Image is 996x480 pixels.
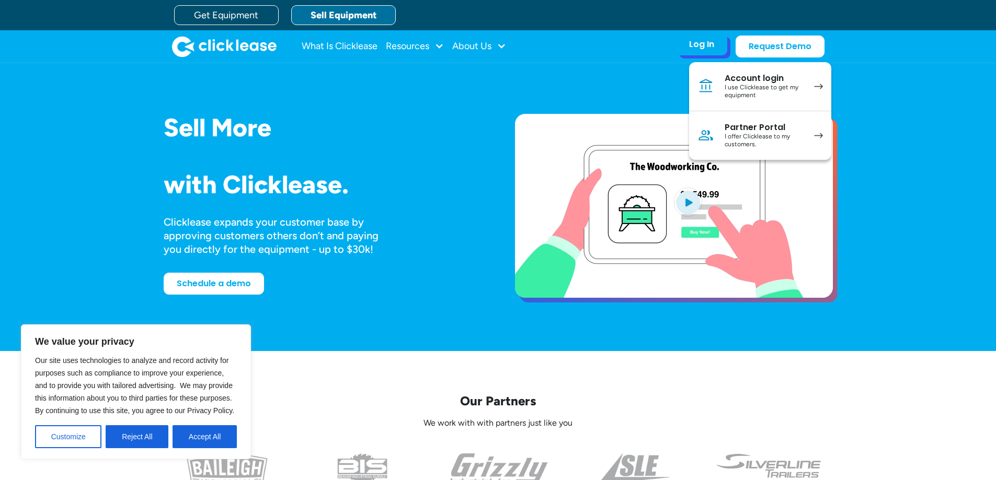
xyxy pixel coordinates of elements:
a: Request Demo [736,36,825,57]
div: I offer Clicklease to my customers. [725,133,804,149]
h1: Sell More [164,114,482,142]
a: open lightbox [515,114,833,298]
button: Reject All [106,425,168,448]
button: Customize [35,425,101,448]
div: Log In [689,39,714,50]
a: home [172,36,277,57]
p: We work with with partners just like you [164,418,833,429]
a: Sell Equipment [291,5,396,25]
div: Account login [725,73,804,84]
p: We value your privacy [35,335,237,348]
img: arrow [814,133,823,138]
a: Account loginI use Clicklease to get my equipment [689,62,831,111]
div: I use Clicklease to get my equipment [725,84,804,100]
div: We value your privacy [21,324,251,459]
div: About Us [452,36,506,57]
h1: with Clicklease. [164,171,482,198]
a: Get Equipment [174,5,279,25]
a: What Is Clicklease [302,36,377,57]
div: Partner Portal [725,122,804,133]
div: Resources [386,36,444,57]
img: Clicklease logo [172,36,277,57]
img: Person icon [697,127,714,144]
a: Partner PortalI offer Clicklease to my customers. [689,111,831,160]
div: Clicklease expands your customer base by approving customers others don’t and paying you directly... [164,215,398,256]
button: Accept All [173,425,237,448]
img: arrow [814,84,823,89]
p: Our Partners [164,393,833,409]
span: Our site uses technologies to analyze and record activity for purposes such as compliance to impr... [35,356,234,415]
img: Blue play button logo on a light blue circular background [674,188,702,217]
nav: Log In [689,62,831,160]
img: Bank icon [697,78,714,95]
a: Schedule a demo [164,273,264,295]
